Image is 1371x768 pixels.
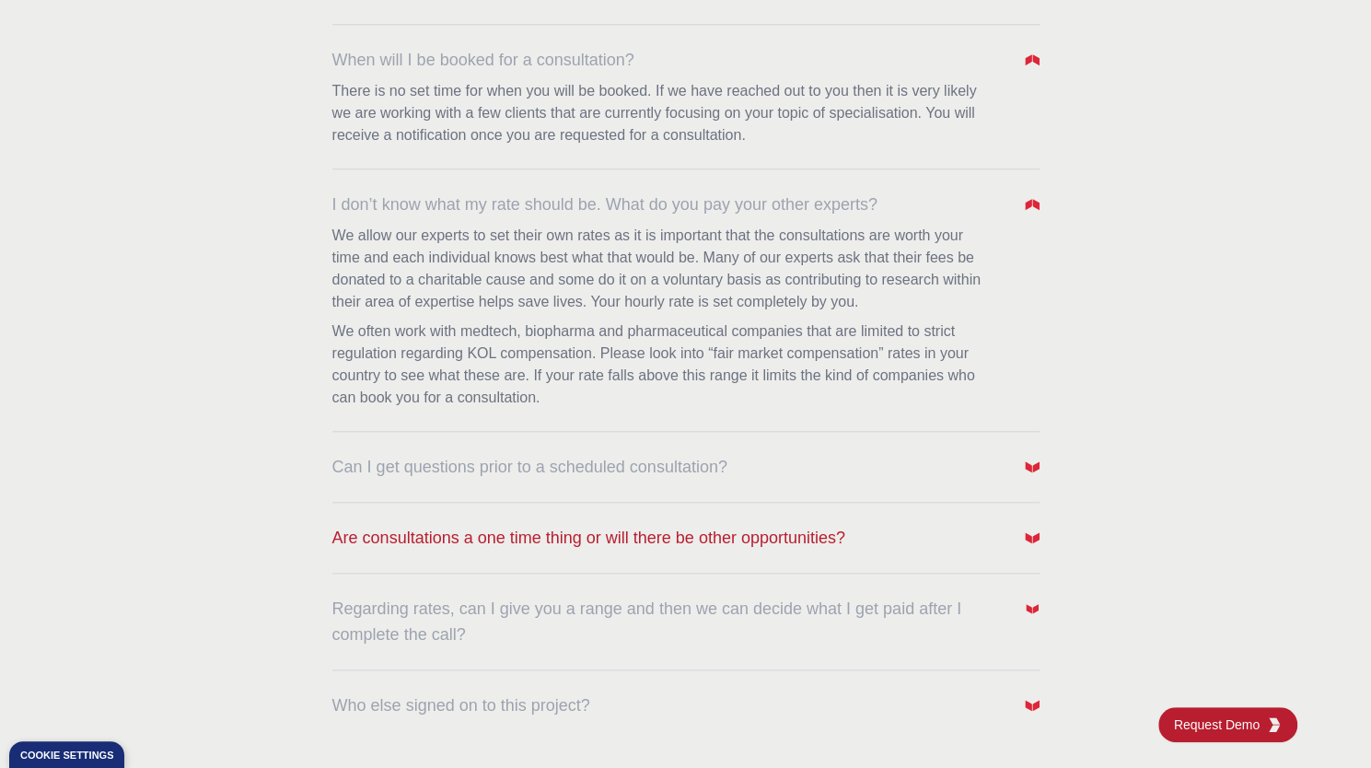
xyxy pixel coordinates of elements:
p: We allow our experts to set their own rates as it is important that the consultations are worth y... [332,225,995,313]
img: Arrow [1025,52,1040,67]
span: Who else signed on to this project? [332,692,590,718]
button: Can I get questions prior to a scheduled consultation?Arrow [332,454,1040,480]
img: KGG [1267,717,1282,732]
span: When will I be booked for a consultation? [332,47,634,73]
span: I don’t know what my rate should be. What do you pay your other experts? [332,192,877,217]
span: Regarding rates, can I give you a range and then we can decide what I get paid after I complete t... [332,596,1005,647]
span: Request Demo [1174,716,1267,734]
p: There is no set time for when you will be booked. If we have reached out to you then it is very l... [332,80,995,146]
a: Request DemoKGG [1158,707,1297,742]
span: Can I get questions prior to a scheduled consultation? [332,454,727,480]
img: Arrow [1025,460,1040,474]
button: I don’t know what my rate should be. What do you pay your other experts?Arrow [332,192,1040,217]
img: Arrow [1025,530,1040,545]
img: Arrow [1026,602,1039,615]
iframe: Chat Widget [1279,680,1371,768]
button: Who else signed on to this project?Arrow [332,692,1040,718]
p: We often work with medtech, biopharma and pharmaceutical companies that are limited to strict reg... [332,313,995,409]
button: Are consultations a one time thing or will there be other opportunities?Arrow [332,525,1040,551]
button: When will I be booked for a consultation?Arrow [332,47,1040,73]
img: Arrow [1025,197,1040,212]
div: Cookie settings [20,751,113,761]
button: Regarding rates, can I give you a range and then we can decide what I get paid after I complete t... [332,596,1040,647]
img: Arrow [1025,698,1040,713]
span: Are consultations a one time thing or will there be other opportunities? [332,525,845,551]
